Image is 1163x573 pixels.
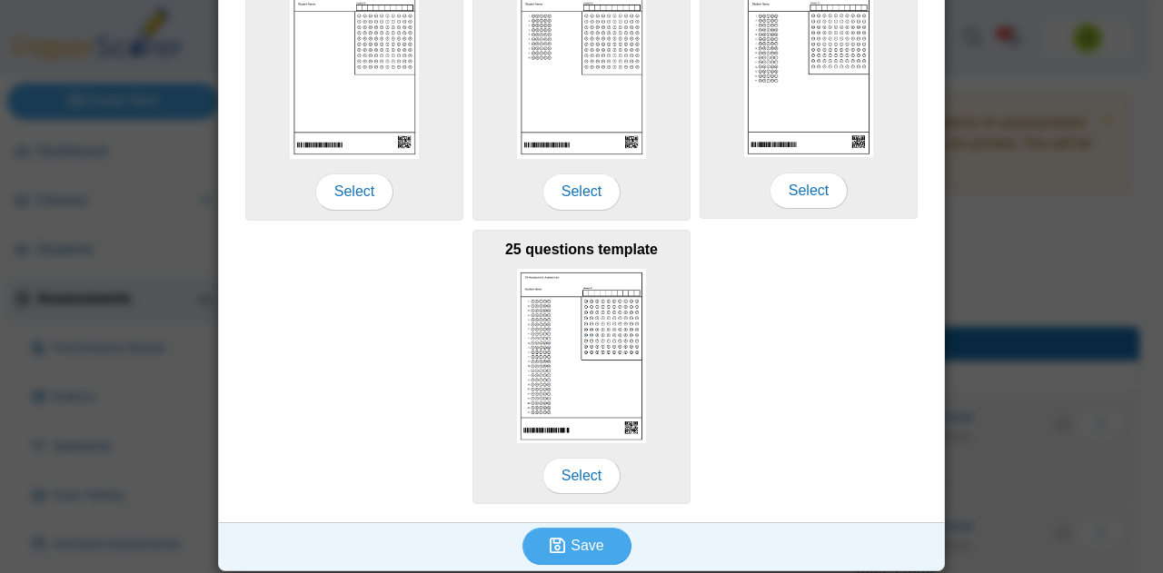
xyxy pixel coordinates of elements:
b: 25 questions template [505,242,658,257]
span: Select [542,173,621,210]
span: Select [770,173,848,209]
span: Select [542,458,621,494]
span: Select [315,173,393,210]
span: Save [571,538,603,553]
img: scan_sheet_25_questions.png [517,269,646,443]
button: Save [522,528,631,564]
